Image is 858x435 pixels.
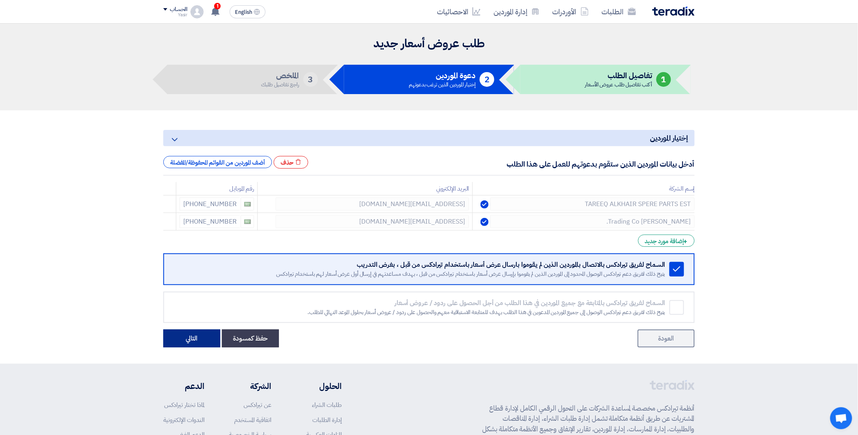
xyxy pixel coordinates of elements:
th: رقم الموبايل [176,182,258,196]
div: إضافة مورد جديد [638,235,695,247]
h5: إختيار الموردين [163,130,695,146]
div: حذف [274,156,308,169]
div: 2 [480,72,494,87]
th: إسم الشركة [472,182,695,196]
a: إدارة الموردين [487,2,546,21]
div: يتيح ذلك لفريق دعم تيرادكس الوصول المحدود إلى الموردين الذين لم يقوموا بإرسال عرض أسعار باستخدام ... [175,270,665,278]
input: الإيميل [276,215,469,228]
a: الندوات الإلكترونية [163,415,204,424]
h5: الملخص [261,72,299,79]
div: Yasir [163,13,187,17]
h5: دعوة الموردين [409,72,476,79]
input: إسم الشركة [490,215,695,228]
input: إسم الشركة [490,198,695,211]
a: عن تيرادكس [244,400,271,409]
li: الحلول [296,380,342,392]
a: طلبات الشراء [312,400,342,409]
a: اتفاقية المستخدم [234,415,271,424]
div: أكتب تفاصيل طلب عروض الأسعار [585,82,652,87]
h5: أدخل بيانات الموردين الذين ستقوم بدعوتهم للعمل على هذا الطلب [507,159,695,169]
a: الطلبات [595,2,643,21]
a: العودة [638,330,695,347]
img: Verified Account [481,218,489,226]
span: 1 [214,3,221,9]
button: التالي [163,330,220,347]
div: السماح لفريق تيرادكس بالمتابعة مع جميع الموردين في هذا الطلب من أجل الحصول على ردود / عروض أسعار [175,299,665,307]
a: إدارة الطلبات [312,415,342,424]
div: أضف الموردين من القوائم المحفوظة/المفضلة [163,156,272,168]
th: البريد الإلكتروني [258,182,472,196]
a: لماذا تختار تيرادكس [164,400,204,409]
div: 3 [303,72,318,87]
li: الدعم [163,380,204,392]
span: + [684,237,688,246]
div: راجع تفاصيل طلبك [261,82,299,87]
div: إختيار الموردين الذين ترغب بدعوتهم [409,82,476,87]
img: profile_test.png [191,5,204,18]
img: Verified Account [481,200,489,209]
div: الحساب [170,6,187,13]
a: Open chat [830,407,852,429]
a: الأوردرات [546,2,595,21]
img: Teradix logo [652,7,695,16]
span: English [235,9,252,15]
li: الشركة [229,380,271,392]
button: English [230,5,266,18]
div: السماح لفريق تيرادكس بالاتصال بالموردين الذين لم يقوموا بارسال عرض أسعار باستخدام تيرادكس من قبل ... [175,261,665,269]
h2: طلب عروض أسعار جديد [163,36,695,52]
h5: تفاصيل الطلب [585,72,652,79]
div: يتيح ذلك لفريق دعم تيرادكس الوصول إلى جميع الموردين المدعوين في هذا الطلب بهدف للمتابعة الاستباقي... [175,309,665,316]
div: 1 [656,72,671,87]
a: الاحصائيات [430,2,487,21]
button: حفظ كمسودة [222,330,279,347]
input: الإيميل [276,198,469,211]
